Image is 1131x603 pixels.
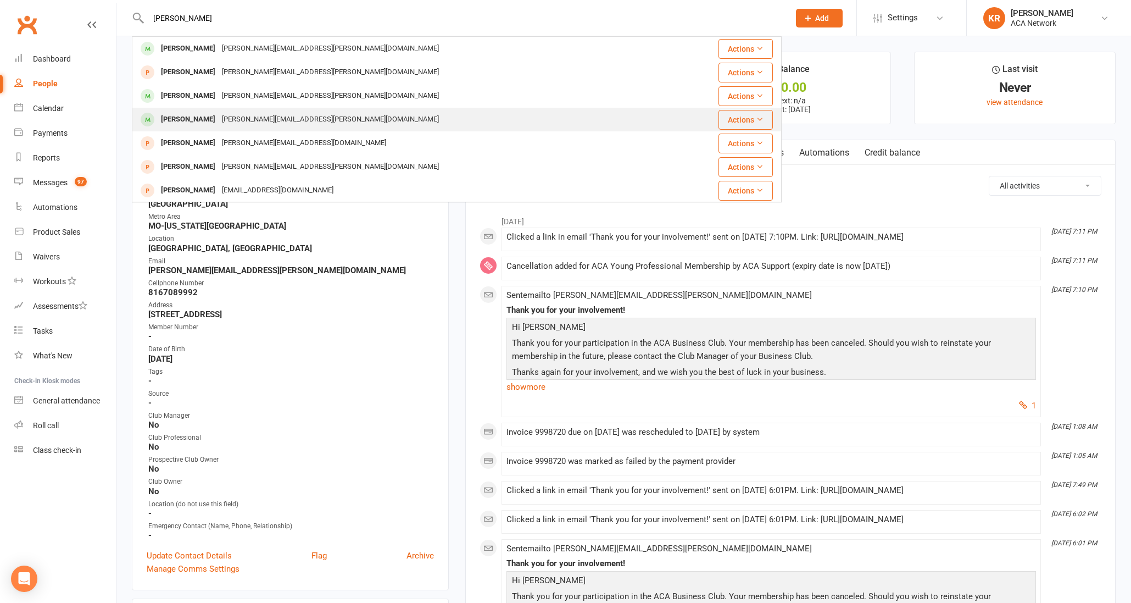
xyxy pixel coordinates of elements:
strong: - [148,530,434,540]
strong: - [148,508,434,518]
a: Waivers [14,245,116,269]
a: Flag [311,549,327,562]
div: Clicked a link in email 'Thank you for your involvement!' sent on [DATE] 6:01PM. Link: [URL][DOMA... [506,486,1036,495]
a: Dashboard [14,47,116,71]
strong: - [148,398,434,408]
button: Actions [718,39,773,59]
div: Location (do not use this field) [148,499,434,510]
i: [DATE] 7:10 PM [1051,286,1097,294]
div: Automations [33,203,77,212]
strong: No [148,442,434,452]
a: Credit balance [857,140,928,165]
span: Sent email to [PERSON_NAME][EMAIL_ADDRESS][PERSON_NAME][DOMAIN_NAME] [506,544,812,554]
a: Payments [14,121,116,146]
a: Class kiosk mode [14,438,116,463]
button: Actions [718,181,773,201]
div: ACA Network [1011,18,1073,28]
div: What's New [33,351,73,360]
a: Assessments [14,294,116,319]
div: Email [148,256,434,267]
div: Open Intercom Messenger [11,566,37,592]
strong: [STREET_ADDRESS] [148,309,434,319]
p: Thank you for your participation in the ACA Business Club. Your membership has been canceled. Sho... [509,336,1033,366]
span: 97 [75,177,87,186]
span: Settings [888,5,918,30]
input: Search... [145,10,782,26]
div: Invoice 9998720 due on [DATE] was rescheduled to [DATE] by system [506,428,1036,437]
button: 1 [1019,399,1036,412]
button: Actions [718,86,773,106]
div: Assessments [33,302,87,311]
a: Update Contact Details [147,549,232,562]
a: view attendance [987,98,1043,107]
div: Location [148,234,434,244]
a: Automations [792,140,857,165]
div: Cellphone Number [148,278,434,289]
strong: - [148,376,434,386]
div: Workouts [33,277,66,286]
div: Clicked a link in email 'Thank you for your involvement!' sent on [DATE] 6:01PM. Link: [URL][DOMA... [506,515,1036,524]
a: What's New [14,344,116,368]
div: [PERSON_NAME] [158,182,219,198]
p: Thanks again for your involvement, and we wish you the best of luck in your business. [509,366,1033,381]
li: [DATE] [480,210,1101,228]
div: Never [924,82,1105,93]
a: Archive [406,549,434,562]
strong: [GEOGRAPHIC_DATA] [148,199,434,209]
strong: 8167089992 [148,287,434,297]
button: Actions [718,157,773,177]
div: Prospective Club Owner [148,455,434,465]
div: [PERSON_NAME] [158,135,219,151]
div: Calendar [33,104,64,113]
div: Source [148,389,434,399]
div: Tags [148,367,434,377]
div: Cancellation added for ACA Young Professional Membership by ACA Support (expiry date is now [DATE]) [506,262,1036,271]
div: Tasks [33,327,53,335]
div: KR [983,7,1005,29]
div: [PERSON_NAME] [158,159,219,175]
div: [PERSON_NAME] [158,64,219,80]
a: Reports [14,146,116,170]
div: Club Professional [148,433,434,443]
a: People [14,71,116,96]
div: Last visit [992,62,1038,82]
div: $ Balance [771,62,810,82]
strong: [DATE] [148,354,434,364]
div: [PERSON_NAME] [1011,8,1073,18]
button: Actions [718,110,773,130]
div: [PERSON_NAME] [158,88,219,104]
div: General attendance [33,396,100,405]
div: [PERSON_NAME][EMAIL_ADDRESS][PERSON_NAME][DOMAIN_NAME] [219,159,442,175]
div: [PERSON_NAME][EMAIL_ADDRESS][PERSON_NAME][DOMAIN_NAME] [219,41,442,57]
div: Metro Area [148,212,434,222]
i: [DATE] 1:08 AM [1051,423,1097,430]
div: [PERSON_NAME][EMAIL_ADDRESS][DOMAIN_NAME] [219,135,389,151]
i: [DATE] 6:01 PM [1051,539,1097,547]
a: General attendance kiosk mode [14,389,116,413]
div: People [33,79,58,88]
i: [DATE] 7:11 PM [1051,228,1097,235]
a: Tasks [14,319,116,344]
div: [PERSON_NAME] [158,112,219,128]
div: Roll call [33,421,59,430]
p: Hi [PERSON_NAME] [509,320,1033,336]
button: Actions [718,63,773,82]
a: Manage Comms Settings [147,562,239,576]
div: Member Number [148,322,434,333]
div: Dashboard [33,54,71,63]
i: [DATE] 7:11 PM [1051,257,1097,264]
div: Emergency Contact (Name, Phone, Relationship) [148,521,434,532]
div: [PERSON_NAME] [158,41,219,57]
div: Reports [33,153,60,162]
div: [PERSON_NAME][EMAIL_ADDRESS][PERSON_NAME][DOMAIN_NAME] [219,64,442,80]
strong: [PERSON_NAME][EMAIL_ADDRESS][PERSON_NAME][DOMAIN_NAME] [148,265,434,275]
div: Product Sales [33,228,80,236]
div: Address [148,300,434,311]
div: Date of Birth [148,344,434,355]
span: Add [815,14,829,23]
a: Clubworx [13,11,41,38]
button: Add [796,9,843,27]
strong: No [148,420,434,430]
a: Roll call [14,413,116,438]
strong: No [148,464,434,474]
